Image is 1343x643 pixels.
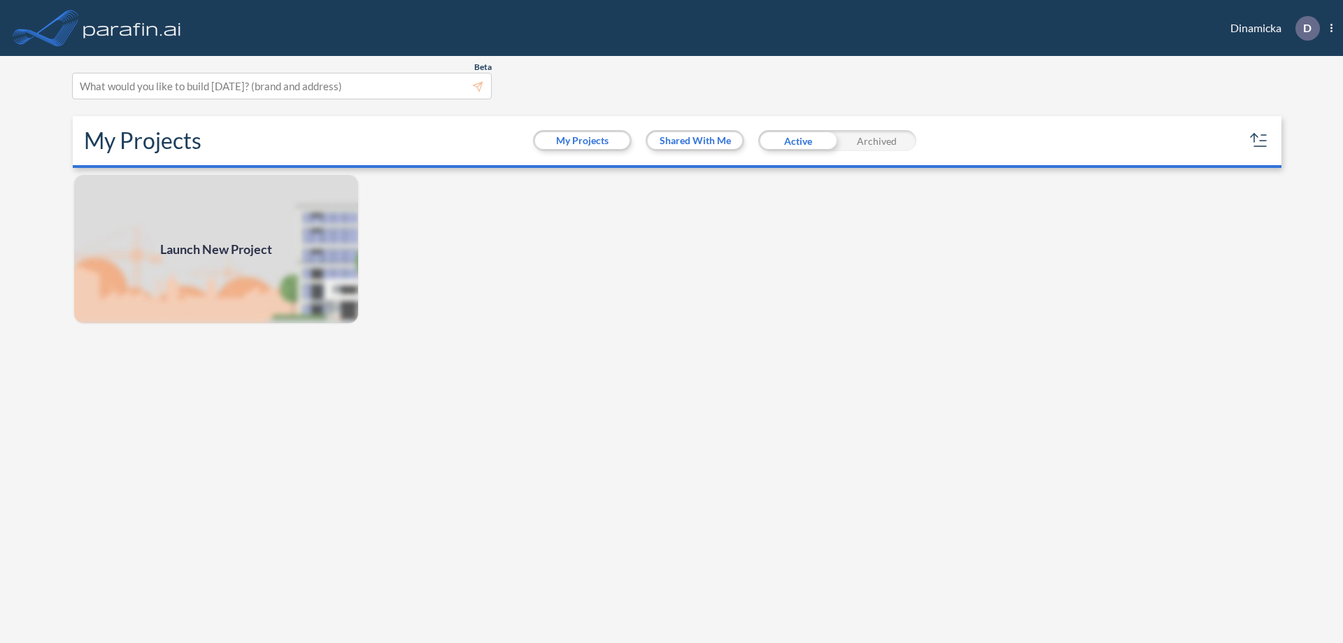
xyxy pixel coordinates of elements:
[837,130,916,151] div: Archived
[160,240,272,259] span: Launch New Project
[73,174,360,325] a: Launch New Project
[73,174,360,325] img: add
[758,130,837,151] div: Active
[80,14,184,42] img: logo
[474,62,492,73] span: Beta
[535,132,630,149] button: My Projects
[648,132,742,149] button: Shared With Me
[1303,22,1312,34] p: D
[1209,16,1333,41] div: Dinamicka
[1248,129,1270,152] button: sort
[84,127,201,154] h2: My Projects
